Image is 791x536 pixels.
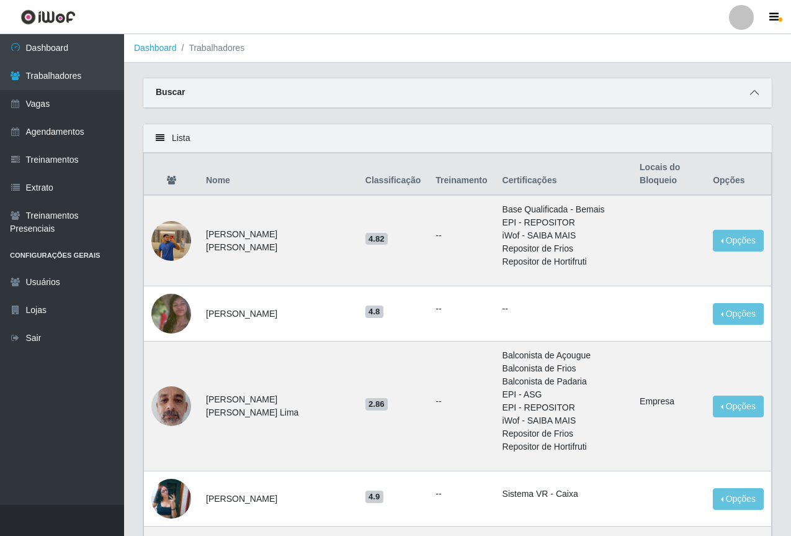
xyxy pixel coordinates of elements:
[503,488,625,501] li: Sistema VR - Caixa
[134,43,177,53] a: Dashboard
[151,278,191,349] img: 1706376087329.jpeg
[199,286,358,342] td: [PERSON_NAME]
[503,401,625,414] li: EPI - REPOSITOR
[705,153,771,196] th: Opções
[156,87,185,97] strong: Buscar
[503,216,625,229] li: EPI - REPOSITOR
[503,349,625,362] li: Balconista de Açougue
[428,153,494,196] th: Treinamento
[151,221,191,261] img: 1722956017371.jpeg
[365,233,388,245] span: 4.82
[503,203,625,216] li: Base Qualificada - Bemais
[503,302,625,316] p: --
[124,34,791,63] nav: breadcrumb
[365,306,383,318] span: 4.8
[436,395,487,408] ul: --
[503,255,625,268] li: Repositor de Hortifruti
[20,9,76,25] img: CoreUI Logo
[436,488,487,501] ul: --
[177,42,245,55] li: Trabalhadores
[503,388,625,401] li: EPI - ASG
[503,242,625,255] li: Repositor de Frios
[713,230,764,252] button: Opções
[199,195,358,286] td: [PERSON_NAME] [PERSON_NAME]
[503,375,625,388] li: Balconista de Padaria
[713,488,764,510] button: Opções
[495,153,633,196] th: Certificações
[151,379,191,432] img: 1701972182792.jpeg
[713,303,764,325] button: Opções
[365,398,388,411] span: 2.86
[358,153,429,196] th: Classificação
[143,124,772,153] div: Lista
[503,362,625,375] li: Balconista de Frios
[503,229,625,242] li: iWof - SAIBA MAIS
[436,302,487,316] ul: --
[503,440,625,453] li: Repositor de Hortifruti
[199,342,358,471] td: [PERSON_NAME] [PERSON_NAME] Lima
[436,229,487,242] ul: --
[365,491,383,503] span: 4.9
[713,396,764,417] button: Opções
[632,153,705,196] th: Locais do Bloqueio
[199,471,358,527] td: [PERSON_NAME]
[503,427,625,440] li: Repositor de Frios
[640,395,698,408] li: Empresa
[503,414,625,427] li: iWof - SAIBA MAIS
[151,479,191,519] img: 1674261232619.jpeg
[199,153,358,196] th: Nome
